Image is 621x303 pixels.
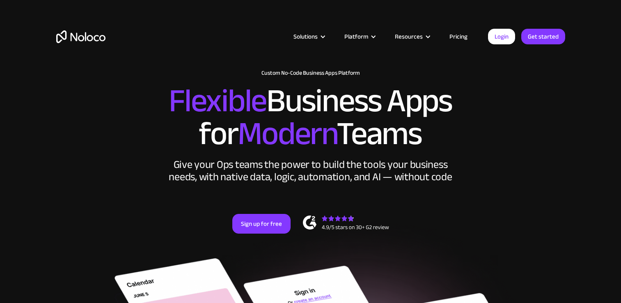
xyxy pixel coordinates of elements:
[238,103,337,164] span: Modern
[488,29,515,44] a: Login
[521,29,565,44] a: Get started
[56,30,105,43] a: home
[283,31,334,42] div: Solutions
[385,31,439,42] div: Resources
[293,31,318,42] div: Solutions
[232,214,291,234] a: Sign up for free
[344,31,368,42] div: Platform
[56,85,565,150] h2: Business Apps for Teams
[169,70,266,131] span: Flexible
[334,31,385,42] div: Platform
[167,158,454,183] div: Give your Ops teams the power to build the tools your business needs, with native data, logic, au...
[395,31,423,42] div: Resources
[439,31,478,42] a: Pricing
